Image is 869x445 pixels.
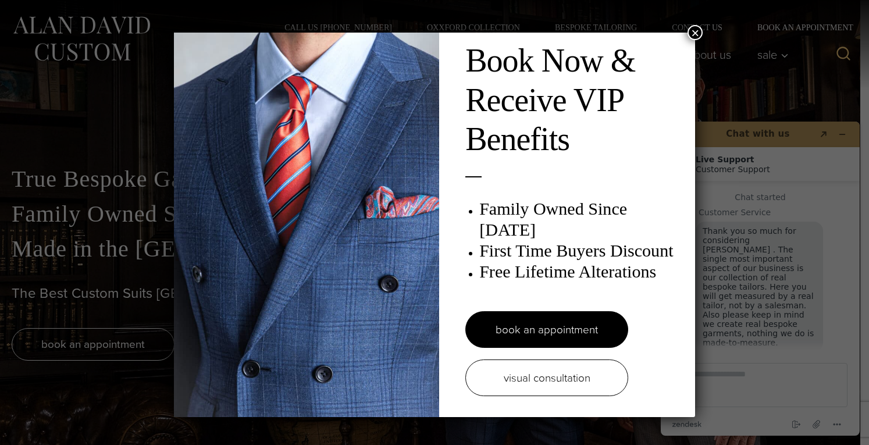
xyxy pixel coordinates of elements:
[156,305,174,320] button: Attach file
[465,41,683,159] h2: Book Now & Receive VIP Benefits
[688,25,703,40] button: Close
[47,95,197,105] div: Customer Service
[44,42,199,52] h2: Live Support
[26,8,49,19] span: Chat
[51,114,165,235] span: Thank you so much for considering [PERSON_NAME] . The single most important aspect of our busines...
[44,52,199,62] div: Customer Support
[465,359,628,396] a: visual consultation
[465,311,628,348] a: book an appointment
[479,261,683,282] h3: Free Lifetime Alterations
[163,14,181,30] button: Popout
[176,305,195,319] button: Menu
[21,80,197,90] div: Chat started
[181,14,200,30] button: Minimize widget
[479,198,683,240] h3: Family Owned Since [DATE]
[479,240,683,261] h3: First Time Buyers Discount
[136,305,154,319] button: End chat
[50,15,163,29] h1: Chat with us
